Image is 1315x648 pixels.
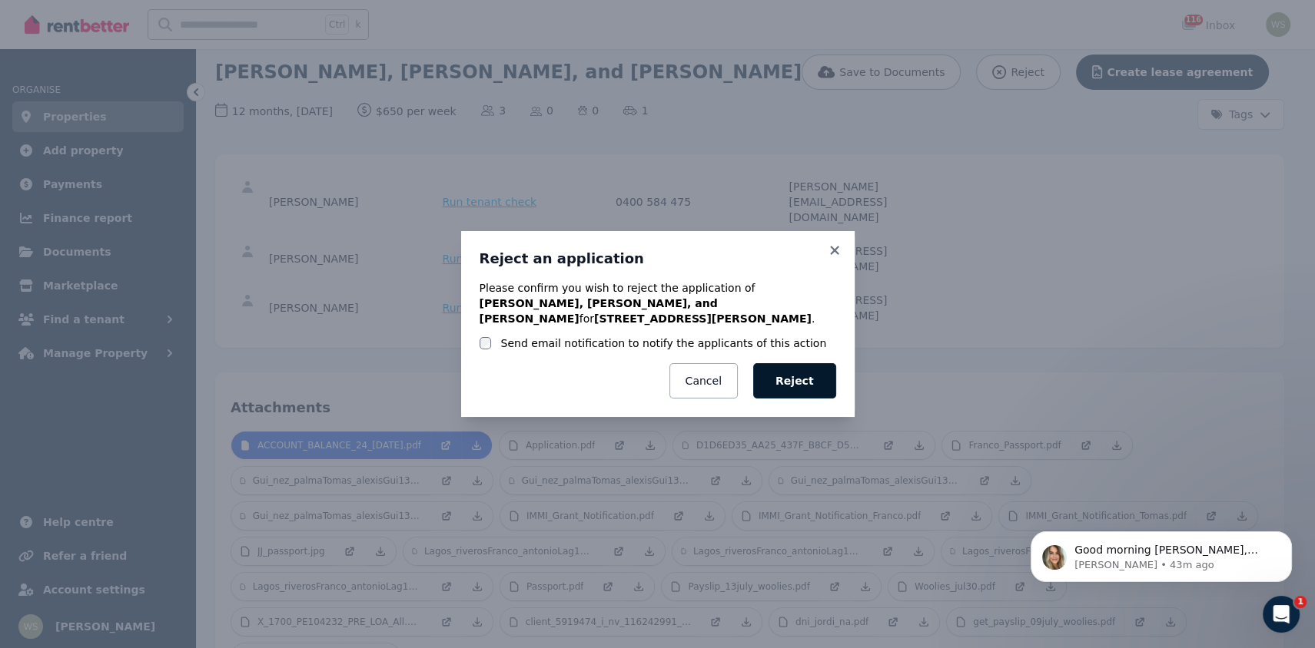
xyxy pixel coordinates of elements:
h3: Reject an application [480,250,836,268]
iframe: Intercom live chat [1263,596,1300,633]
label: Send email notification to notify the applicants of this action [500,336,826,351]
button: Cancel [669,363,738,398]
span: 1 [1294,596,1307,608]
p: Please confirm you wish to reject the application of for . [480,280,836,326]
button: Reject [753,363,836,398]
b: [STREET_ADDRESS][PERSON_NAME] [594,312,812,325]
b: [PERSON_NAME], [PERSON_NAME], and [PERSON_NAME] [480,297,718,325]
iframe: Intercom notifications message [1008,499,1315,607]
